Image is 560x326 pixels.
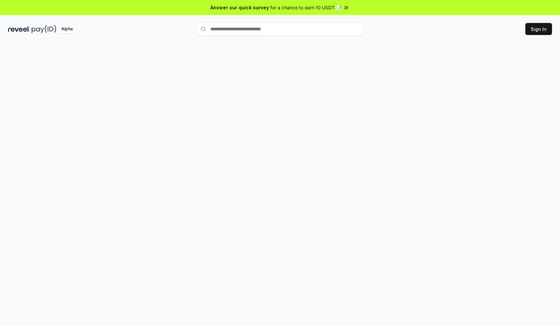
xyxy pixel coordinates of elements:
[8,25,30,33] img: reveel_dark
[525,23,552,35] button: Sign In
[210,4,269,11] span: Answer our quick survey
[58,25,76,33] div: Alpha
[32,25,56,33] img: pay_id
[270,4,342,11] span: for a chance to earn 10 USDT 📝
